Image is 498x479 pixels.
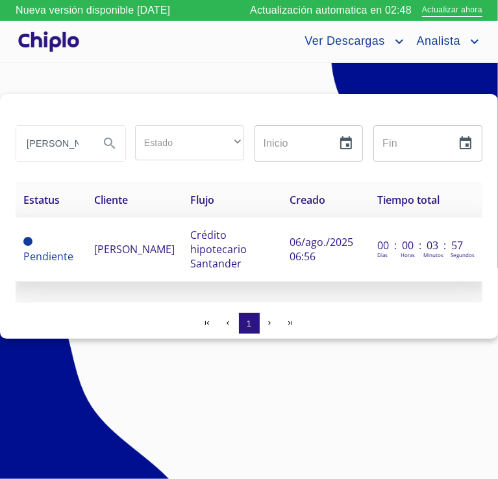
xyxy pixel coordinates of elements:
[295,31,391,52] span: Ver Descargas
[407,31,482,52] button: account of current user
[23,193,60,207] span: Estatus
[94,242,175,256] span: [PERSON_NAME]
[290,193,325,207] span: Creado
[23,249,73,264] span: Pendiente
[135,125,244,160] div: ​
[250,3,412,18] p: Actualización automatica en 02:48
[94,193,128,207] span: Cliente
[377,251,388,258] p: Dias
[16,3,170,18] p: Nueva versión disponible [DATE]
[290,235,353,264] span: 06/ago./2025 06:56
[247,319,251,328] span: 1
[401,251,415,258] p: Horas
[407,31,467,52] span: Analista
[423,251,443,258] p: Minutos
[239,313,260,334] button: 1
[295,31,406,52] button: account of current user
[16,126,89,161] input: search
[23,237,32,246] span: Pendiente
[190,193,214,207] span: Flujo
[94,128,125,159] button: Search
[377,193,440,207] span: Tiempo total
[451,251,475,258] p: Segundos
[377,238,475,252] p: 00 : 00 : 03 : 57
[190,228,247,271] span: Crédito hipotecario Santander
[422,4,482,18] span: Actualizar ahora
